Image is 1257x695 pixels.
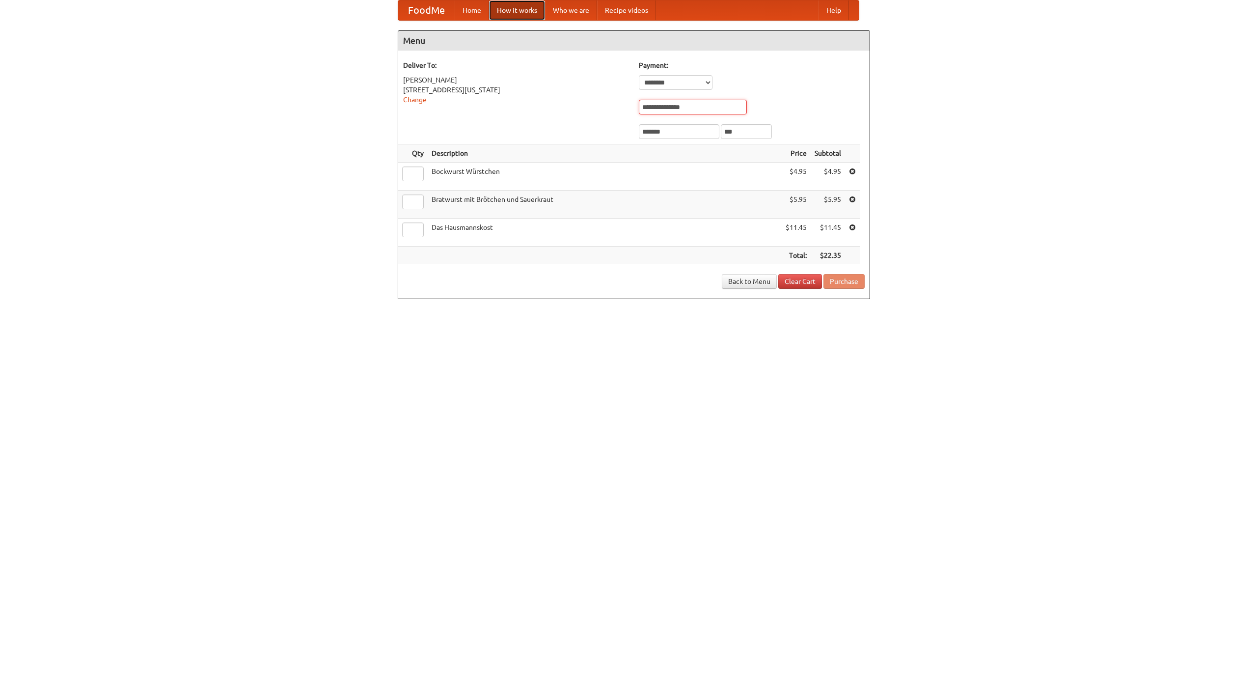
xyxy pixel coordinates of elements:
[782,247,811,265] th: Total:
[489,0,545,20] a: How it works
[811,219,845,247] td: $11.45
[403,96,427,104] a: Change
[639,60,865,70] h5: Payment:
[782,163,811,191] td: $4.95
[811,144,845,163] th: Subtotal
[428,219,782,247] td: Das Hausmannskost
[398,144,428,163] th: Qty
[778,274,822,289] a: Clear Cart
[403,60,629,70] h5: Deliver To:
[782,144,811,163] th: Price
[403,85,629,95] div: [STREET_ADDRESS][US_STATE]
[819,0,849,20] a: Help
[722,274,777,289] a: Back to Menu
[428,144,782,163] th: Description
[455,0,489,20] a: Home
[597,0,656,20] a: Recipe videos
[811,247,845,265] th: $22.35
[428,163,782,191] td: Bockwurst Würstchen
[811,163,845,191] td: $4.95
[811,191,845,219] td: $5.95
[782,219,811,247] td: $11.45
[428,191,782,219] td: Bratwurst mit Brötchen und Sauerkraut
[403,75,629,85] div: [PERSON_NAME]
[782,191,811,219] td: $5.95
[545,0,597,20] a: Who we are
[398,31,870,51] h4: Menu
[823,274,865,289] button: Purchase
[398,0,455,20] a: FoodMe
